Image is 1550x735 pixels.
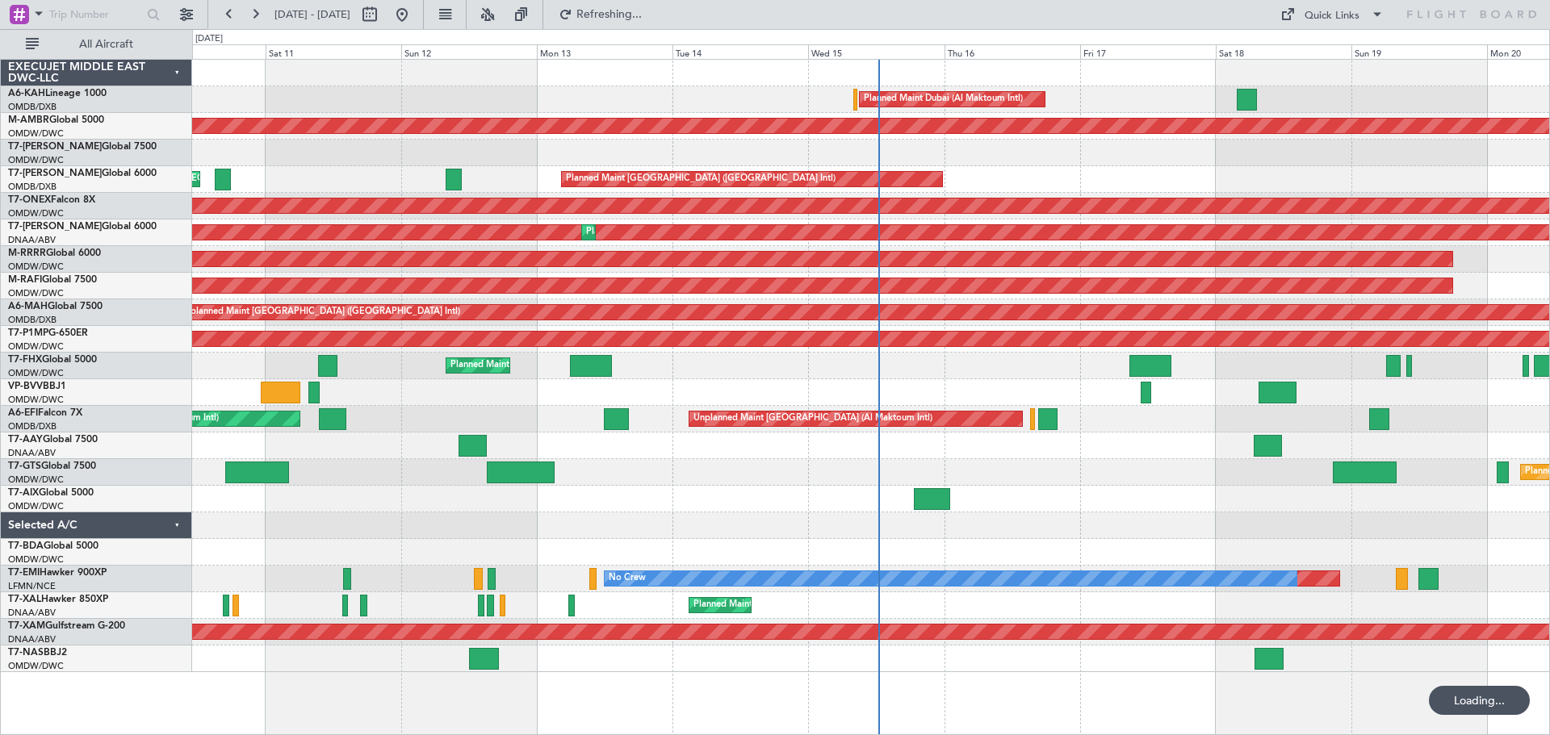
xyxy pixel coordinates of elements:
[8,633,56,645] a: DNAA/ABV
[8,302,48,311] span: A6-MAH
[49,2,142,27] input: Trip Number
[8,314,57,326] a: OMDB/DXB
[8,648,44,658] span: T7-NAS
[195,32,223,46] div: [DATE]
[8,488,39,498] span: T7-AIX
[8,340,64,353] a: OMDW/DWC
[8,115,49,125] span: M-AMBR
[8,607,56,619] a: DNAA/ABV
[1080,44,1216,59] div: Fri 17
[8,328,88,338] a: T7-P1MPG-650ER
[8,154,64,166] a: OMDW/DWC
[8,207,64,219] a: OMDW/DWC
[8,435,98,445] a: T7-AAYGlobal 7500
[8,420,57,432] a: OMDB/DXB
[179,300,460,324] div: Unplanned Maint [GEOGRAPHIC_DATA] ([GEOGRAPHIC_DATA] Intl)
[8,195,51,205] span: T7-ONEX
[8,169,157,178] a: T7-[PERSON_NAME]Global 6000
[8,101,57,113] a: OMDB/DXB
[693,593,875,617] div: Planned Maint Abuja ([PERSON_NAME] Intl)
[672,44,808,59] div: Tue 14
[8,115,104,125] a: M-AMBRGlobal 5000
[8,435,43,445] span: T7-AAY
[8,553,64,566] a: OMDW/DWC
[450,353,610,378] div: Planned Maint Dubai (Al Maktoum Intl)
[8,568,40,578] span: T7-EMI
[8,568,107,578] a: T7-EMIHawker 900XP
[8,222,157,232] a: T7-[PERSON_NAME]Global 6000
[8,648,67,658] a: T7-NASBBJ2
[8,127,64,140] a: OMDW/DWC
[8,302,103,311] a: A6-MAHGlobal 7500
[8,394,64,406] a: OMDW/DWC
[8,142,102,152] span: T7-[PERSON_NAME]
[8,500,64,512] a: OMDW/DWC
[566,167,836,191] div: Planned Maint [GEOGRAPHIC_DATA] ([GEOGRAPHIC_DATA] Intl)
[8,408,38,418] span: A6-EFI
[8,367,64,379] a: OMDW/DWC
[8,355,42,365] span: T7-FHX
[8,234,56,246] a: DNAA/ABV
[8,474,64,486] a: OMDW/DWC
[8,541,98,551] a: T7-BDAGlobal 5000
[8,447,56,459] a: DNAA/ABV
[8,660,64,672] a: OMDW/DWC
[551,2,648,27] button: Refreshing...
[8,382,43,391] span: VP-BVV
[8,195,95,205] a: T7-ONEXFalcon 8X
[864,87,1023,111] div: Planned Maint Dubai (Al Maktoum Intl)
[18,31,175,57] button: All Aircraft
[8,89,45,98] span: A6-KAH
[8,328,48,338] span: T7-P1MP
[8,382,66,391] a: VP-BVVBBJ1
[8,621,125,631] a: T7-XAMGulfstream G-200
[42,39,170,50] span: All Aircraft
[8,181,57,193] a: OMDB/DXB
[8,580,56,592] a: LFMN/NCE
[8,408,82,418] a: A6-EFIFalcon 7X
[808,44,944,59] div: Wed 15
[945,44,1080,59] div: Thu 16
[537,44,672,59] div: Mon 13
[8,595,41,604] span: T7-XAL
[8,275,42,285] span: M-RAFI
[8,261,64,273] a: OMDW/DWC
[1216,44,1351,59] div: Sat 18
[401,44,537,59] div: Sun 12
[8,169,102,178] span: T7-[PERSON_NAME]
[8,287,64,299] a: OMDW/DWC
[266,44,401,59] div: Sat 11
[8,355,97,365] a: T7-FHXGlobal 5000
[609,566,646,591] div: No Crew
[1351,44,1487,59] div: Sun 19
[1272,2,1392,27] button: Quick Links
[8,248,46,258] span: M-RRRR
[8,461,96,471] a: T7-GTSGlobal 7500
[8,248,101,258] a: M-RRRRGlobal 6000
[130,44,266,59] div: Fri 10
[586,220,745,244] div: Planned Maint Dubai (Al Maktoum Intl)
[576,9,643,20] span: Refreshing...
[8,461,41,471] span: T7-GTS
[8,89,107,98] a: A6-KAHLineage 1000
[8,142,157,152] a: T7-[PERSON_NAME]Global 7500
[8,488,94,498] a: T7-AIXGlobal 5000
[8,275,97,285] a: M-RAFIGlobal 7500
[8,222,102,232] span: T7-[PERSON_NAME]
[8,621,45,631] span: T7-XAM
[274,7,350,22] span: [DATE] - [DATE]
[8,541,44,551] span: T7-BDA
[8,595,108,604] a: T7-XALHawker 850XP
[1305,8,1359,24] div: Quick Links
[1429,686,1530,715] div: Loading...
[693,407,932,431] div: Unplanned Maint [GEOGRAPHIC_DATA] (Al Maktoum Intl)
